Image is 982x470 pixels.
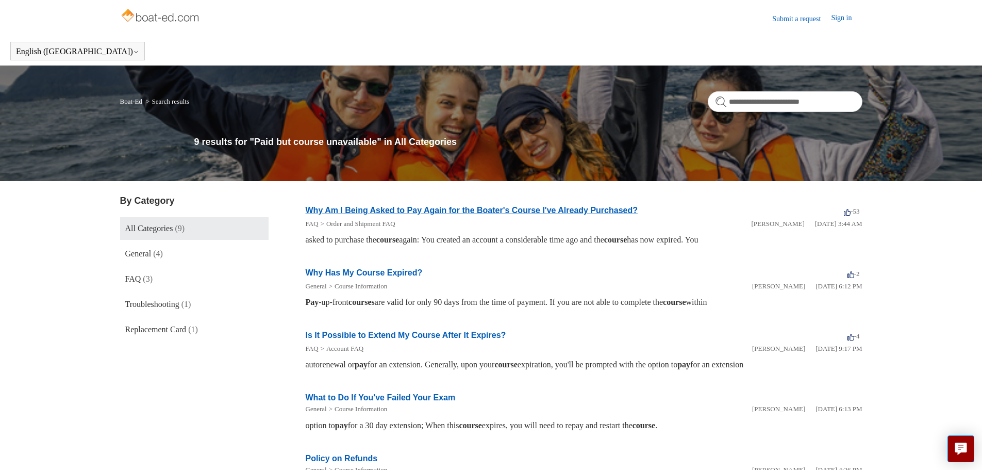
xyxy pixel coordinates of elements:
[306,234,862,246] div: asked to purchase the again: You created an account a considerable time ago and the has now expir...
[144,98,189,105] li: Search results
[175,224,185,233] span: (9)
[815,282,862,290] time: 01/05/2024, 18:12
[120,318,269,341] a: Replacement Card (1)
[306,219,319,229] li: FAQ
[306,281,327,291] li: General
[752,344,805,354] li: [PERSON_NAME]
[335,282,387,290] a: Course Information
[815,345,862,352] time: 03/15/2022, 21:17
[752,281,805,291] li: [PERSON_NAME]
[348,298,375,306] em: courses
[319,344,364,354] li: Account FAQ
[120,194,269,208] h3: By Category
[306,268,423,277] a: Why Has My Course Expired?
[306,454,378,463] a: Policy on Refunds
[847,332,860,340] span: -4
[327,281,388,291] li: Course Information
[120,217,269,240] a: All Categories (9)
[677,360,690,369] em: pay
[306,331,506,339] a: Is It Possible to Extend My Course After It Expires?
[335,405,387,413] a: Course Information
[815,220,862,228] time: 03/16/2022, 03:44
[194,135,862,149] h1: 9 results for "Paid but course unavailable" in All Categories
[947,435,974,462] button: Live chat
[125,249,152,258] span: General
[844,207,859,215] span: -53
[181,300,191,309] span: (1)
[125,325,187,334] span: Replacement Card
[306,296,862,309] div: -up-front are valid for only 90 days from the time of payment. If you are not able to complete th...
[16,47,139,56] button: English ([GEOGRAPHIC_DATA])
[459,421,481,430] em: course
[663,298,686,306] em: course
[306,344,319,354] li: FAQ
[125,224,173,233] span: All Categories
[120,6,202,27] img: Boat-Ed Help Center home page
[751,219,804,229] li: [PERSON_NAME]
[120,293,269,316] a: Troubleshooting (1)
[815,405,862,413] time: 01/05/2024, 18:13
[326,220,395,228] a: Order and Shipment FAQ
[306,419,862,432] div: option to for a 30 day extension; When this expires, you will need to repay and restart the .
[306,359,862,371] div: autorenewal or for an extension. Generally, upon your expiration, you'll be prompted with the opt...
[376,235,399,244] em: course
[306,220,319,228] a: FAQ
[847,270,860,278] span: -2
[319,219,395,229] li: Order and Shipment FAQ
[306,206,638,215] a: Why Am I Being Asked to Pay Again for the Boater's Course I've Already Purchased?
[143,274,153,283] span: (3)
[120,242,269,265] a: General (4)
[125,274,141,283] span: FAQ
[708,91,862,112] input: Search
[335,421,348,430] em: pay
[120,98,144,105] li: Boat-Ed
[831,12,862,25] a: Sign in
[326,345,363,352] a: Account FAQ
[494,360,517,369] em: course
[752,404,805,414] li: [PERSON_NAME]
[306,404,327,414] li: General
[355,360,368,369] em: pay
[306,298,319,306] em: Pay
[120,268,269,290] a: FAQ (3)
[633,421,655,430] em: course
[153,249,163,258] span: (4)
[327,404,388,414] li: Course Information
[306,405,327,413] a: General
[188,325,198,334] span: (1)
[306,393,456,402] a: What to Do If You've Failed Your Exam
[772,13,831,24] a: Submit a request
[125,300,179,309] span: Troubleshooting
[306,282,327,290] a: General
[306,345,319,352] a: FAQ
[120,98,142,105] a: Boat-Ed
[604,235,627,244] em: course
